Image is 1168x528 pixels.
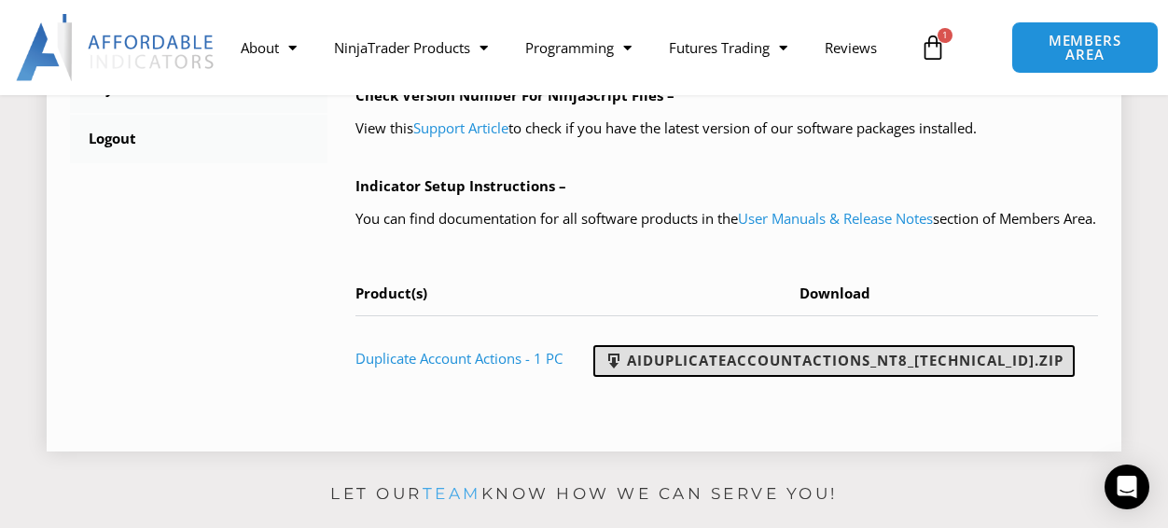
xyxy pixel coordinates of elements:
a: About [222,26,315,69]
a: Duplicate Account Actions - 1 PC [355,349,563,368]
p: You can find documentation for all software products in the section of Members Area. [355,206,1099,232]
div: Open Intercom Messenger [1105,465,1149,509]
a: 1 [892,21,974,75]
a: Futures Trading [650,26,806,69]
b: Indicator Setup Instructions – [355,176,566,195]
a: NinjaTrader Products [315,26,507,69]
span: MEMBERS AREA [1031,34,1139,62]
span: 1 [938,28,952,43]
nav: Menu [222,26,911,69]
a: Support Article [413,118,508,137]
b: Check Version Number For NinjaScript Files – [355,86,674,104]
span: Download [800,284,870,302]
span: Product(s) [355,284,427,302]
a: team [423,484,481,503]
a: MEMBERS AREA [1011,21,1159,74]
a: AIDuplicateAccountActions_NT8_[TECHNICAL_ID].zip [593,345,1075,377]
a: User Manuals & Release Notes [738,209,933,228]
p: View this to check if you have the latest version of our software packages installed. [355,116,1099,142]
a: Reviews [806,26,896,69]
img: LogoAI | Affordable Indicators – NinjaTrader [16,14,216,81]
a: Logout [70,115,327,163]
a: Programming [507,26,650,69]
